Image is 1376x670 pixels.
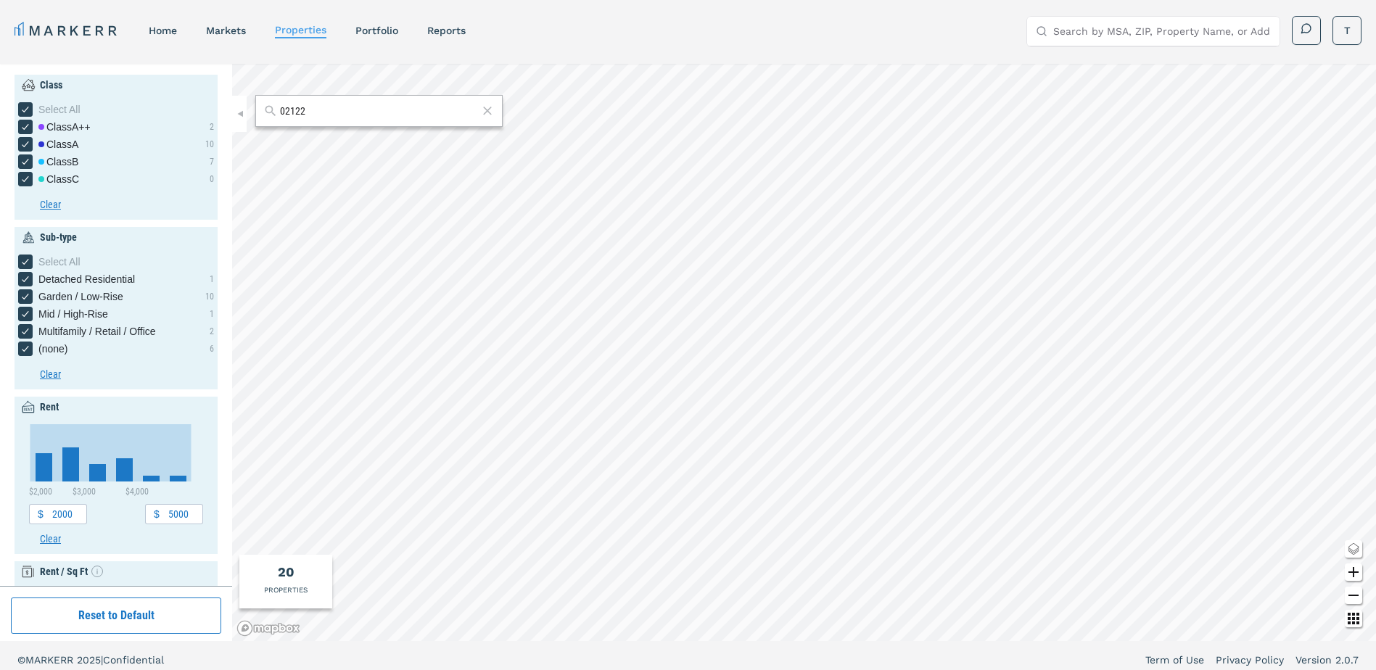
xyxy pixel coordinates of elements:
[236,620,300,637] a: Mapbox logo
[149,25,177,36] a: home
[18,154,78,169] div: [object Object] checkbox input
[18,289,123,304] div: Garden / Low-Rise checkbox input
[40,230,77,245] div: Sub-type
[205,138,214,151] div: 10
[18,102,214,117] div: [object Object] checkbox input
[38,272,135,286] span: Detached Residential
[40,564,103,579] div: Rent / Sq Ft
[62,447,79,481] path: $2,500 - $3,000, 6. Histogram.
[1345,540,1362,558] button: Change style map button
[210,307,214,320] div: 1
[38,289,123,304] span: Garden / Low-Rise
[210,342,214,355] div: 6
[91,566,103,577] svg: Show empty values info icon
[38,137,78,152] div: Class A
[18,342,67,356] div: (none) checkbox input
[38,324,156,339] span: Multifamily / Retail / Office
[264,584,308,595] div: PROPERTIES
[15,20,120,41] a: MARKERR
[17,654,25,666] span: ©
[29,487,52,497] text: $2,000
[40,78,62,93] div: Class
[210,173,214,186] div: 0
[427,25,466,36] a: reports
[18,255,214,269] div: [object Object] checkbox input
[1345,587,1362,604] button: Zoom out map button
[1344,23,1351,38] span: T
[206,25,246,36] a: markets
[1332,16,1361,45] button: T
[1053,17,1271,46] input: Search by MSA, ZIP, Property Name, or Address
[77,654,103,666] span: 2025 |
[38,120,91,134] div: Class A++
[280,104,478,118] input: Search by property name, address, MSA or ZIP Code
[116,458,133,481] path: $3,500 - $4,000, 4. Histogram.
[11,597,221,634] button: Reset to Default
[125,487,149,497] text: $4,000
[18,272,135,286] div: Detached Residential checkbox input
[36,453,52,481] path: $2,000 - $2,500, 5. Histogram.
[38,102,214,117] div: Select All
[143,476,160,481] path: $4,000 - $4,500, 1. Histogram.
[103,654,164,666] span: Confidential
[18,120,91,134] div: [object Object] checkbox input
[18,324,156,339] div: Multifamily / Retail / Office checkbox input
[210,325,214,338] div: 2
[1145,653,1204,667] a: Term of Use
[170,476,186,481] path: $4,500 - $5,000, 1. Histogram.
[205,290,214,303] div: 10
[38,154,78,169] div: Class B
[25,654,77,666] span: MARKERR
[1345,610,1362,627] button: Other options map button
[355,25,398,36] a: Portfolio
[38,307,108,321] span: Mid / High-Rise
[210,120,214,133] div: 2
[275,24,326,36] a: properties
[89,464,106,481] path: $3,000 - $3,500, 3. Histogram.
[40,532,214,547] button: Clear button
[18,172,79,186] div: [object Object] checkbox input
[38,255,214,269] div: Select All
[40,367,214,382] button: Clear button
[38,172,79,186] div: Class C
[278,562,294,582] div: Total of properties
[210,155,214,168] div: 7
[40,197,214,212] button: Clear button
[210,273,214,286] div: 1
[18,307,108,321] div: Mid / High-Rise checkbox input
[1345,563,1362,581] button: Zoom in map button
[73,487,96,497] text: $3,000
[18,137,78,152] div: [object Object] checkbox input
[40,400,59,415] div: Rent
[29,424,192,496] svg: Interactive chart
[232,64,1376,641] canvas: Map
[1295,653,1359,667] a: Version 2.0.7
[29,424,203,496] div: Chart. Highcharts interactive chart.
[38,342,67,356] span: (none)
[1216,653,1284,667] a: Privacy Policy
